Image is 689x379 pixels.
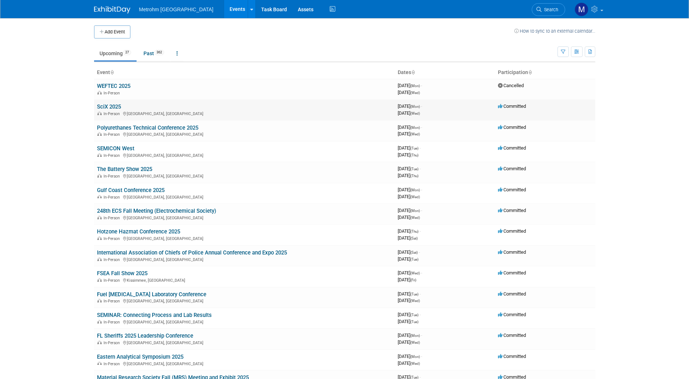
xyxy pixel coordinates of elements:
[97,173,392,179] div: [GEOGRAPHIC_DATA], [GEOGRAPHIC_DATA]
[97,145,134,152] a: SEMICON West
[97,256,392,262] div: [GEOGRAPHIC_DATA], [GEOGRAPHIC_DATA]
[410,271,420,275] span: (Wed)
[104,132,122,137] span: In-Person
[498,187,526,192] span: Committed
[420,291,421,297] span: -
[410,299,420,303] span: (Wed)
[97,195,102,199] img: In-Person Event
[104,216,122,220] span: In-Person
[398,298,420,303] span: [DATE]
[532,3,565,16] a: Search
[410,195,420,199] span: (Wed)
[410,320,418,324] span: (Tue)
[97,362,102,365] img: In-Person Event
[398,125,422,130] span: [DATE]
[410,132,420,136] span: (Wed)
[104,195,122,200] span: In-Person
[395,66,495,79] th: Dates
[410,236,418,240] span: (Sat)
[97,235,392,241] div: [GEOGRAPHIC_DATA], [GEOGRAPHIC_DATA]
[97,152,392,158] div: [GEOGRAPHIC_DATA], [GEOGRAPHIC_DATA]
[410,209,420,213] span: (Mon)
[97,125,198,131] a: Polyurethanes Technical Conference 2025
[104,153,122,158] span: In-Person
[104,111,122,116] span: In-Person
[498,103,526,109] span: Committed
[104,278,122,283] span: In-Person
[398,270,422,276] span: [DATE]
[421,354,422,359] span: -
[498,208,526,213] span: Committed
[398,228,421,234] span: [DATE]
[97,339,392,345] div: [GEOGRAPHIC_DATA], [GEOGRAPHIC_DATA]
[104,91,122,95] span: In-Person
[94,46,137,60] a: Upcoming27
[410,174,418,178] span: (Thu)
[97,333,193,339] a: FL Sheriffs 2025 Leadership Conference
[410,126,420,130] span: (Mon)
[139,7,214,12] span: Metrohm [GEOGRAPHIC_DATA]
[498,354,526,359] span: Committed
[97,249,287,256] a: International Association of Chiefs of Police Annual Conference and Expo 2025
[97,103,121,110] a: SciX 2025
[94,66,395,79] th: Event
[97,319,392,325] div: [GEOGRAPHIC_DATA], [GEOGRAPHIC_DATA]
[410,278,416,282] span: (Fri)
[104,299,122,303] span: In-Person
[97,228,180,235] a: Hotzone Hazmat Conference 2025
[575,3,588,16] img: Michelle Simoes
[498,125,526,130] span: Committed
[97,153,102,157] img: In-Person Event
[498,249,526,255] span: Committed
[97,194,392,200] div: [GEOGRAPHIC_DATA], [GEOGRAPHIC_DATA]
[97,236,102,240] img: In-Person Event
[398,83,422,88] span: [DATE]
[410,257,418,261] span: (Tue)
[410,153,418,157] span: (Thu)
[410,91,420,95] span: (Wed)
[97,277,392,283] div: Kissimmee, [GEOGRAPHIC_DATA]
[410,229,418,233] span: (Thu)
[398,131,420,136] span: [DATE]
[97,257,102,261] img: In-Person Event
[398,103,422,109] span: [DATE]
[398,152,418,158] span: [DATE]
[410,105,420,109] span: (Mon)
[97,166,152,172] a: The Battery Show 2025
[410,146,418,150] span: (Tue)
[97,216,102,219] img: In-Person Event
[104,362,122,366] span: In-Person
[94,6,130,13] img: ExhibitDay
[123,50,131,55] span: 27
[398,90,420,95] span: [DATE]
[97,299,102,302] img: In-Person Event
[528,69,532,75] a: Sort by Participation Type
[97,83,130,89] a: WEFTEC 2025
[398,145,421,151] span: [DATE]
[498,291,526,297] span: Committed
[154,50,164,55] span: 362
[398,166,421,171] span: [DATE]
[495,66,595,79] th: Participation
[104,236,122,241] span: In-Person
[410,313,418,317] span: (Tue)
[398,256,418,262] span: [DATE]
[410,111,420,115] span: (Wed)
[398,312,421,317] span: [DATE]
[110,69,114,75] a: Sort by Event Name
[97,91,102,94] img: In-Person Event
[398,208,422,213] span: [DATE]
[398,187,422,192] span: [DATE]
[410,250,418,254] span: (Sat)
[97,270,147,277] a: FSEA Fall Show 2025
[498,312,526,317] span: Committed
[420,166,421,171] span: -
[421,83,422,88] span: -
[420,145,421,151] span: -
[498,145,526,151] span: Committed
[421,103,422,109] span: -
[97,354,183,360] a: Eastern Analytical Symposium 2025
[498,270,526,276] span: Committed
[97,320,102,323] img: In-Person Event
[104,320,122,325] span: In-Person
